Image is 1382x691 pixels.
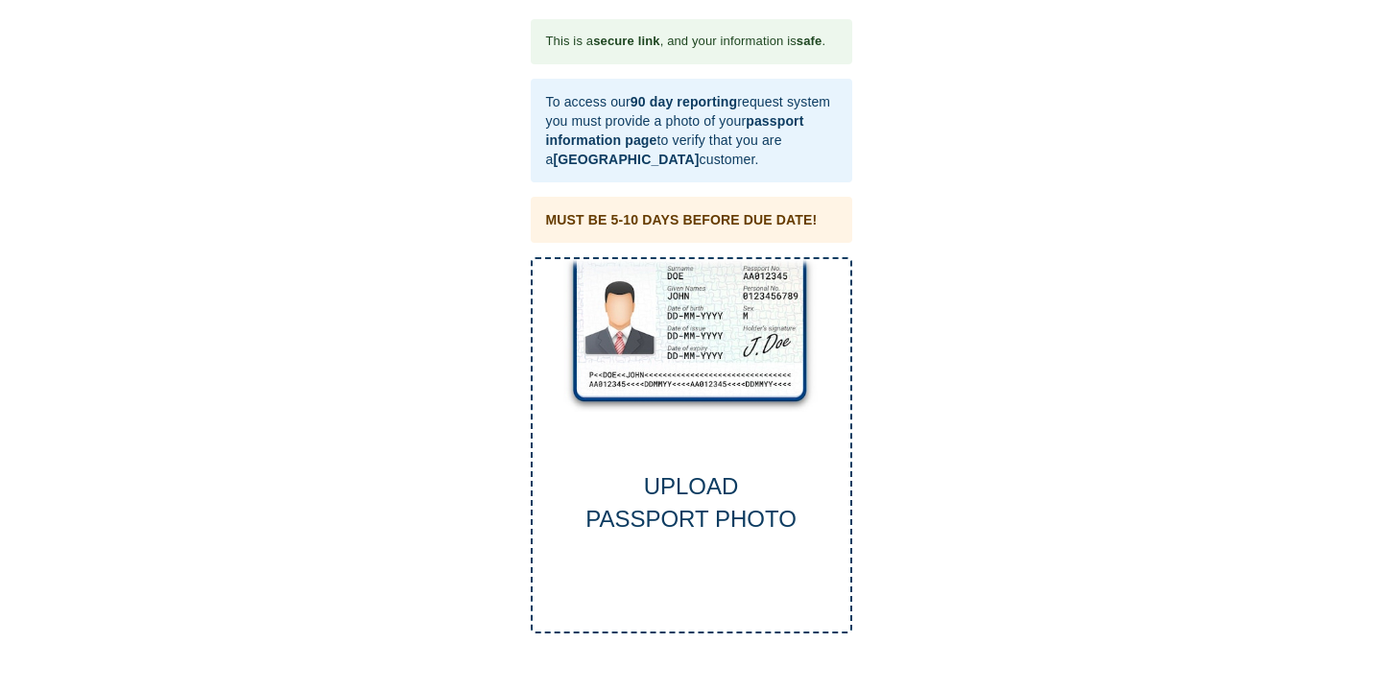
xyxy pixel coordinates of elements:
[553,152,699,167] b: [GEOGRAPHIC_DATA]
[533,470,850,536] div: UPLOAD PASSPORT PHOTO
[631,94,737,109] b: 90 day reporting
[797,34,822,48] b: safe
[546,84,837,177] div: To access our request system you must provide a photo of your to verify that you are a customer.
[546,113,804,148] b: passport information page
[546,210,818,229] div: MUST BE 5-10 DAYS BEFORE DUE DATE!
[593,34,659,48] b: secure link
[546,25,826,59] div: This is a , and your information is .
